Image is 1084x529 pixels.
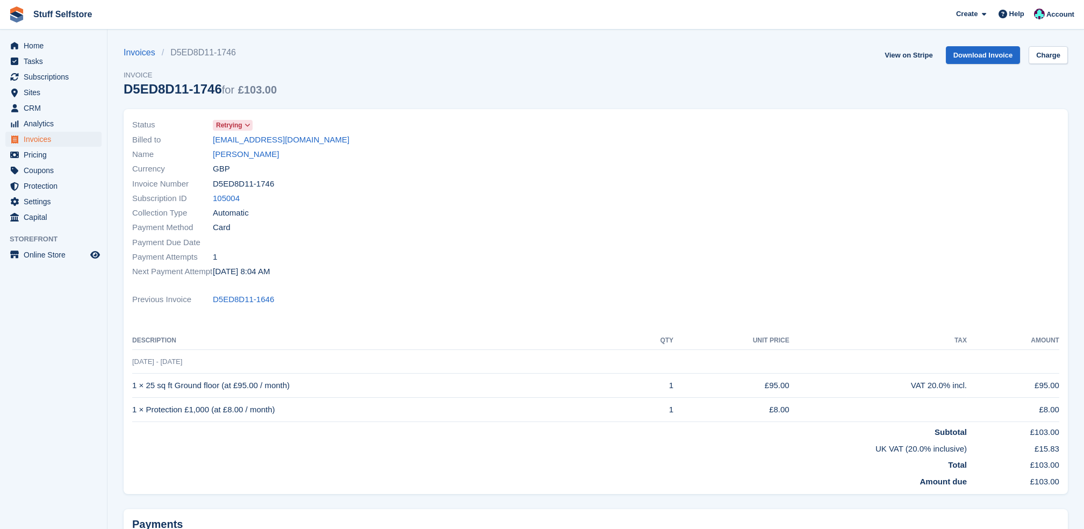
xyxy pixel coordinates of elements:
time: 2025-10-07 07:04:56 UTC [213,266,270,278]
a: menu [5,163,102,178]
span: Protection [24,178,88,194]
th: Unit Price [673,332,789,349]
td: 1 × Protection £1,000 (at £8.00 / month) [132,398,631,422]
th: Tax [789,332,967,349]
strong: Amount due [920,477,967,486]
td: £8.00 [967,398,1059,422]
span: Settings [24,194,88,209]
span: Help [1009,9,1024,19]
a: 105004 [213,192,240,205]
span: Subscriptions [24,69,88,84]
a: menu [5,210,102,225]
td: 1 [631,398,673,422]
a: menu [5,85,102,100]
span: Coupons [24,163,88,178]
td: £8.00 [673,398,789,422]
span: Billed to [132,134,213,146]
span: Payment Due Date [132,237,213,249]
td: £15.83 [967,439,1059,455]
a: [EMAIL_ADDRESS][DOMAIN_NAME] [213,134,349,146]
td: £95.00 [673,374,789,398]
a: menu [5,147,102,162]
strong: Subtotal [935,427,967,437]
span: Name [132,148,213,161]
span: Previous Invoice [132,294,213,306]
span: Card [213,221,231,234]
span: Storefront [10,234,107,245]
td: £103.00 [967,471,1059,488]
div: D5ED8D11-1746 [124,82,277,96]
span: Invoice Number [132,178,213,190]
strong: Total [948,460,967,469]
a: menu [5,178,102,194]
span: Payment Method [132,221,213,234]
span: Retrying [216,120,242,130]
a: menu [5,194,102,209]
a: Preview store [89,248,102,261]
span: for [222,84,234,96]
td: £95.00 [967,374,1059,398]
a: Retrying [213,119,253,131]
a: Stuff Selfstore [29,5,96,23]
span: Account [1046,9,1074,20]
span: Sites [24,85,88,100]
img: stora-icon-8386f47178a22dfd0bd8f6a31ec36ba5ce8667c1dd55bd0f319d3a0aa187defe.svg [9,6,25,23]
th: Amount [967,332,1059,349]
a: Invoices [124,46,162,59]
span: Collection Type [132,207,213,219]
a: D5ED8D11-1646 [213,294,274,306]
span: Invoices [24,132,88,147]
span: Automatic [213,207,249,219]
a: menu [5,69,102,84]
span: Payment Attempts [132,251,213,263]
a: View on Stripe [880,46,937,64]
span: Invoice [124,70,277,81]
nav: breadcrumbs [124,46,277,59]
span: D5ED8D11-1746 [213,178,274,190]
td: UK VAT (20.0% inclusive) [132,439,967,455]
span: [DATE] - [DATE] [132,358,182,366]
span: Status [132,119,213,131]
a: menu [5,132,102,147]
td: 1 [631,374,673,398]
span: Subscription ID [132,192,213,205]
th: Description [132,332,631,349]
a: menu [5,54,102,69]
span: GBP [213,163,230,175]
span: £103.00 [238,84,277,96]
a: Download Invoice [946,46,1021,64]
a: Charge [1029,46,1068,64]
a: menu [5,116,102,131]
th: QTY [631,332,673,349]
div: VAT 20.0% incl. [789,380,967,392]
a: [PERSON_NAME] [213,148,279,161]
span: Online Store [24,247,88,262]
a: menu [5,247,102,262]
td: 1 × 25 sq ft Ground floor (at £95.00 / month) [132,374,631,398]
span: 1 [213,251,217,263]
span: Currency [132,163,213,175]
img: Simon Gardner [1034,9,1045,19]
span: Next Payment Attempt [132,266,213,278]
a: menu [5,101,102,116]
td: £103.00 [967,422,1059,439]
span: Create [956,9,978,19]
span: CRM [24,101,88,116]
td: £103.00 [967,455,1059,471]
a: menu [5,38,102,53]
span: Tasks [24,54,88,69]
span: Analytics [24,116,88,131]
span: Home [24,38,88,53]
span: Capital [24,210,88,225]
span: Pricing [24,147,88,162]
